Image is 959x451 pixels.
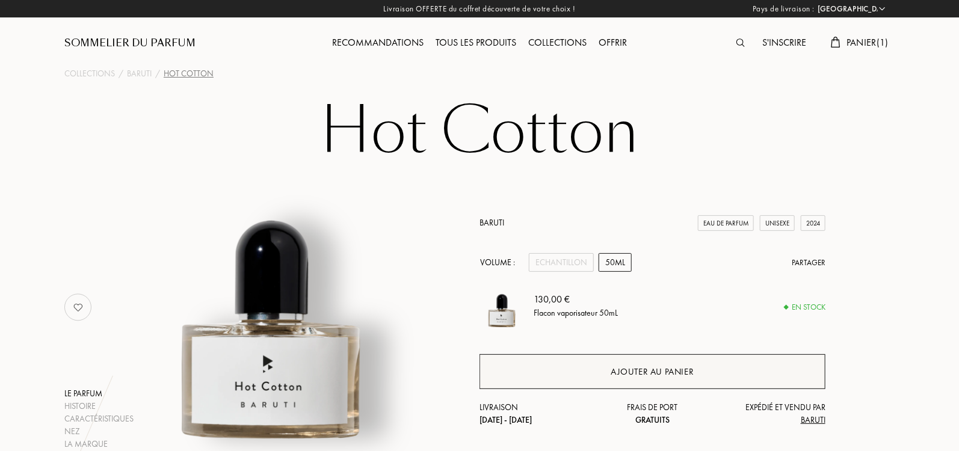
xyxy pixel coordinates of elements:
[64,400,134,413] div: Histoire
[801,215,825,232] div: 2024
[479,217,504,228] a: Baruti
[595,401,711,426] div: Frais de port
[326,35,430,51] div: Recommandations
[698,215,754,232] div: Eau de Parfum
[534,293,618,307] div: 130,00 €
[164,67,214,80] div: Hot Cotton
[611,365,694,379] div: Ajouter au panier
[64,413,134,425] div: Caractéristiques
[736,38,745,47] img: search_icn.svg
[785,301,825,313] div: En stock
[479,414,532,425] span: [DATE] - [DATE]
[792,257,825,269] div: Partager
[529,253,594,272] div: Echantillon
[831,37,840,48] img: cart.svg
[64,425,134,438] div: Nez
[593,35,633,51] div: Offrir
[522,36,593,49] a: Collections
[479,253,522,272] div: Volume :
[430,35,522,51] div: Tous les produits
[64,36,196,51] a: Sommelier du Parfum
[430,36,522,49] a: Tous les produits
[635,414,670,425] span: Gratuits
[593,36,633,49] a: Offrir
[846,36,889,49] span: Panier ( 1 )
[155,67,160,80] div: /
[801,414,825,425] span: Baruti
[753,3,815,15] span: Pays de livraison :
[710,401,825,426] div: Expédié et vendu par
[326,36,430,49] a: Recommandations
[522,35,593,51] div: Collections
[534,307,618,320] div: Flacon vaporisateur 50mL
[127,67,152,80] a: Baruti
[179,99,780,165] h1: Hot Cotton
[479,401,595,426] div: Livraison
[757,35,813,51] div: S'inscrire
[599,253,632,272] div: 50mL
[64,387,134,400] div: Le parfum
[64,438,134,450] div: La marque
[64,67,115,80] a: Collections
[66,295,90,319] img: no_like_p.png
[123,153,421,450] img: Hot Cotton Baruti
[757,36,813,49] a: S'inscrire
[479,284,525,329] img: Hot Cotton Baruti
[119,67,123,80] div: /
[760,215,795,232] div: Unisexe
